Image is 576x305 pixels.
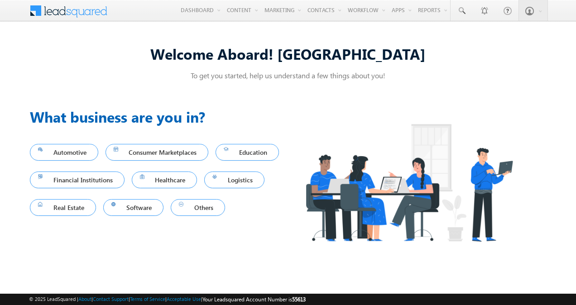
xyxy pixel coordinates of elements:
span: Real Estate [38,201,88,214]
img: Industry.png [288,106,530,259]
span: Financial Institutions [38,174,116,186]
span: Logistics [212,174,256,186]
span: Your Leadsquared Account Number is [202,296,306,303]
span: 55613 [292,296,306,303]
a: Contact Support [93,296,129,302]
span: Education [224,146,271,158]
a: Acceptable Use [167,296,201,302]
a: About [78,296,91,302]
p: To get you started, help us understand a few things about you! [30,71,546,80]
span: Others [179,201,217,214]
div: Welcome Aboard! [GEOGRAPHIC_DATA] [30,44,546,63]
span: Software [111,201,156,214]
h3: What business are you in? [30,106,288,128]
a: Terms of Service [130,296,165,302]
span: Automotive [38,146,90,158]
span: Consumer Marketplaces [114,146,201,158]
span: © 2025 LeadSquared | | | | | [29,295,306,304]
span: Healthcare [140,174,189,186]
